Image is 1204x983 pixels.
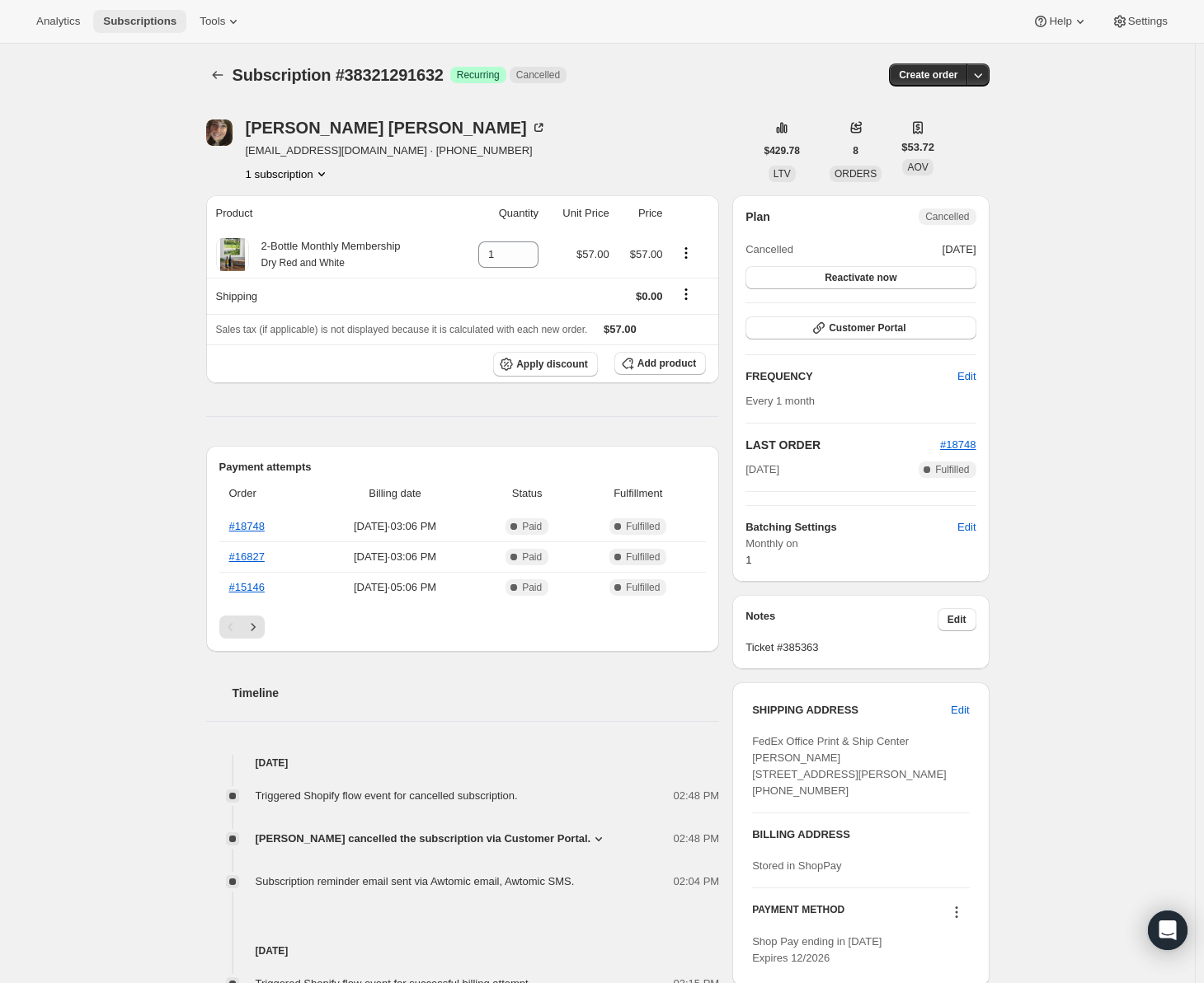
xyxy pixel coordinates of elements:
span: Fulfillment [580,485,696,502]
a: #18748 [229,520,265,532]
span: Edit [957,519,976,536]
small: Dry Red and White [261,257,345,269]
button: Product actions [246,166,330,182]
th: Product [206,195,456,232]
span: Customer Portal [829,321,905,335]
span: Cancelled [516,68,560,82]
button: Edit [938,608,976,631]
span: Edit [951,702,969,719]
h2: Timeline [233,685,720,701]
span: [PERSON_NAME] cancelled the subscription via Customer Portal. [256,831,591,847]
a: #18748 [940,438,976,451]
button: Next [242,616,265,639]
button: Edit [941,697,979,723]
span: Erica Dean [206,119,233,146]
span: Monthly on [745,536,976,552]
button: [PERSON_NAME] cancelled the subscription via Customer Portal. [256,831,608,847]
button: Edit [948,514,985,541]
span: 02:04 PM [674,873,720,890]
span: Cancelled [745,241,793,258]
h3: SHIPPING ADDRESS [752,702,951,719]
span: Every 1 month [745,395,815,407]
span: $429.78 [764,144,800,157]
span: 02:48 PM [674,831,720,847]
span: Fulfilled [626,581,660,594]
button: Subscriptions [93,10,186,33]
span: $0.00 [636,290,663,302]
span: [DATE] [943,241,976,258]
span: Subscriptions [103,15,176,28]
span: $57.00 [630,248,663,260]
span: Fulfilled [626,550,660,564]
h4: [DATE] [206,755,720,771]
h2: FREQUENCY [745,368,957,385]
button: #18748 [940,437,976,453]
span: Add product [637,357,696,370]
button: Customer Portal [745,316,976,339]
span: 8 [853,144,858,157]
span: $57.00 [604,323,637,335]
button: Subscriptions [206,63,229,87]
span: $57.00 [576,248,609,260]
button: $429.78 [755,139,810,162]
div: Open Intercom Messenger [1148,910,1188,950]
h4: [DATE] [206,943,720,959]
span: Fulfilled [935,463,969,476]
span: [EMAIL_ADDRESS][DOMAIN_NAME] · [PHONE_NUMBER] [246,143,547,159]
span: Sales tax (if applicable) is not displayed because it is calculated with each new order. [216,324,588,335]
span: Paid [522,581,542,594]
th: Quantity [456,195,543,232]
span: ORDERS [835,168,877,180]
span: Shop Pay ending in [DATE] Expires 12/2026 [752,935,882,964]
span: Apply discount [516,358,588,371]
span: Billing date [316,485,474,502]
span: Status [484,485,570,502]
h6: Batching Settings [745,519,957,536]
span: FedEx Office Print & Ship Center [PERSON_NAME] [STREET_ADDRESS][PERSON_NAME] [PHONE_NUMBER] [752,735,947,797]
span: 1 [745,554,751,566]
span: Fulfilled [626,520,660,533]
button: Analytics [26,10,90,33]
span: Tools [200,15,225,28]
span: [DATE] [745,461,779,478]
span: Stored in ShopPay [752,859,841,872]
button: Edit [948,363,985,390]
button: Reactivate now [745,266,976,289]
span: Recurring [457,68,500,82]
span: Edit [948,613,966,626]
a: #15146 [229,581,265,593]
th: Order [219,475,312,512]
h3: BILLING ADDRESS [752,826,969,843]
span: Ticket #385363 [745,639,976,656]
span: LTV [774,168,791,180]
button: Create order [889,63,967,87]
span: Cancelled [925,210,969,223]
span: [DATE] · 03:06 PM [316,549,474,565]
span: Subscription #38321291632 [233,66,444,84]
button: Shipping actions [673,285,699,303]
div: 2-Bottle Monthly Membership [249,238,401,271]
span: Paid [522,550,542,564]
span: Analytics [36,15,80,28]
span: 02:48 PM [674,788,720,804]
a: #16827 [229,550,265,563]
button: 8 [843,139,868,162]
th: Price [614,195,668,232]
span: Edit [957,368,976,385]
button: Product actions [673,244,699,262]
h2: Plan [745,208,770,225]
h3: PAYMENT METHOD [752,903,844,925]
span: [DATE] · 03:06 PM [316,518,474,535]
h3: Notes [745,608,938,631]
span: Subscription reminder email sent via Awtomic email, Awtomic SMS. [256,875,575,887]
div: [PERSON_NAME] [PERSON_NAME] [246,119,547,136]
span: Settings [1128,15,1168,28]
span: AOV [907,161,928,173]
th: Shipping [206,278,456,314]
button: Help [1023,10,1098,33]
span: [DATE] · 05:06 PM [316,579,474,596]
button: Add product [614,352,706,375]
span: Create order [899,68,957,82]
span: Help [1049,15,1071,28]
